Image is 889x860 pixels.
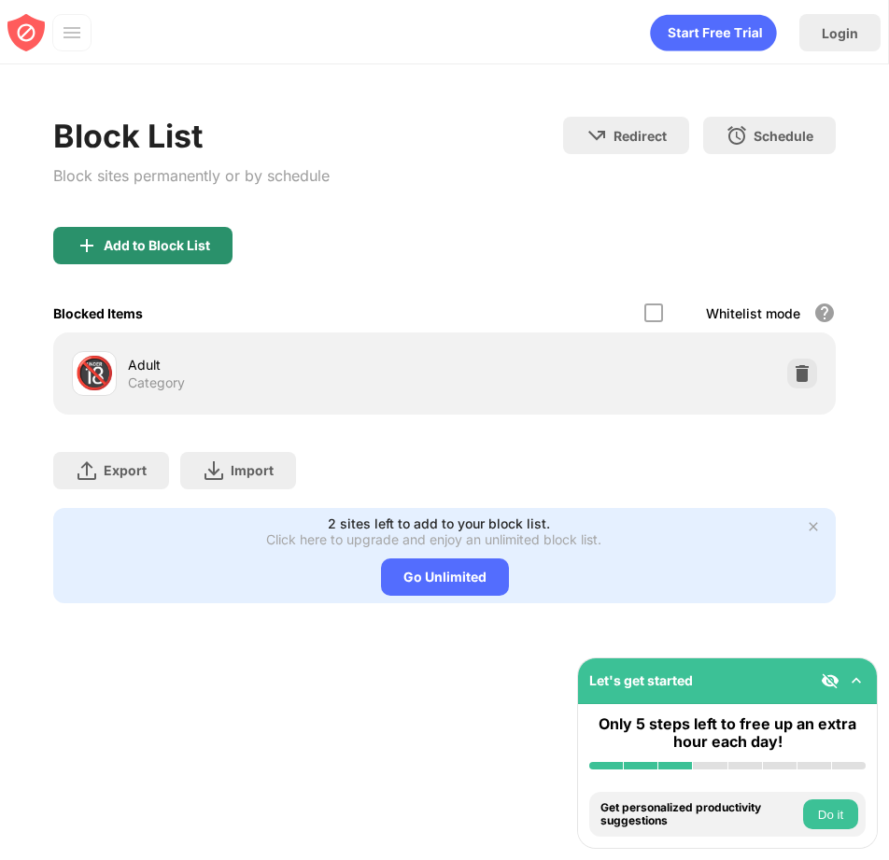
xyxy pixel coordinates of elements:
[706,305,800,321] div: Whitelist mode
[104,462,147,478] div: Export
[7,14,45,51] img: blocksite-icon-red.svg
[53,305,143,321] div: Blocked Items
[75,354,114,392] div: 🔞
[614,128,667,144] div: Redirect
[822,25,858,41] div: Login
[128,374,185,391] div: Category
[847,671,866,690] img: omni-setup-toggle.svg
[754,128,813,144] div: Schedule
[600,801,798,828] div: Get personalized productivity suggestions
[589,672,693,688] div: Let's get started
[589,715,866,751] div: Only 5 steps left to free up an extra hour each day!
[231,462,274,478] div: Import
[53,162,330,190] div: Block sites permanently or by schedule
[328,515,550,531] div: 2 sites left to add to your block list.
[104,238,210,253] div: Add to Block List
[266,531,601,547] div: Click here to upgrade and enjoy an unlimited block list.
[128,355,444,374] div: Adult
[821,671,840,690] img: eye-not-visible.svg
[803,799,858,829] button: Do it
[650,14,777,51] div: animation
[381,558,509,596] div: Go Unlimited
[806,519,821,534] img: x-button.svg
[53,117,330,155] div: Block List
